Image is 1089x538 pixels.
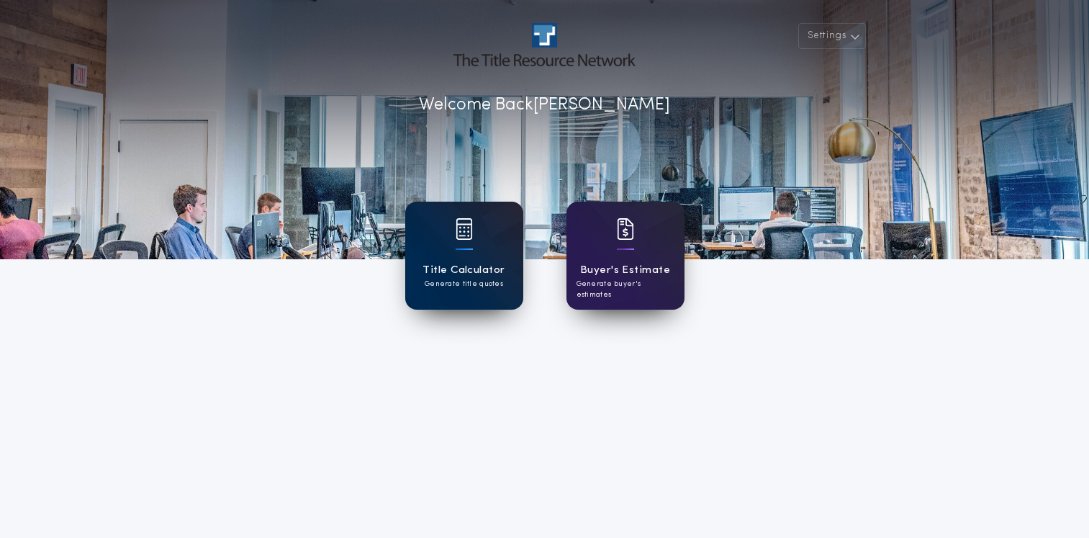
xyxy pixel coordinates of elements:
button: Settings [798,23,866,49]
h1: Title Calculator [423,262,505,279]
a: card iconBuyer's EstimateGenerate buyer's estimates [566,202,684,310]
a: card iconTitle CalculatorGenerate title quotes [405,202,523,310]
p: Generate buyer's estimates [577,279,674,300]
h1: Buyer's Estimate [580,262,670,279]
img: card icon [456,218,473,240]
img: card icon [617,218,634,240]
p: Generate title quotes [425,279,503,290]
img: account-logo [453,23,635,66]
p: Welcome Back [PERSON_NAME] [419,92,670,118]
